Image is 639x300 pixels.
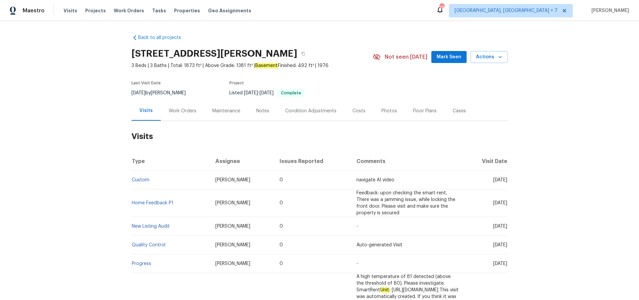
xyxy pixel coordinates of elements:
[464,152,508,171] th: Visit Date
[229,91,305,95] span: Listed
[114,7,144,14] span: Work Orders
[244,91,274,95] span: -
[131,121,508,152] h2: Visits
[493,201,507,205] span: [DATE]
[280,178,283,182] span: 0
[131,34,195,41] a: Back to all projects
[132,243,165,247] a: Quality Control
[208,7,251,14] span: Geo Assignments
[280,224,283,229] span: 0
[256,108,269,114] div: Notes
[210,152,275,171] th: Assignee
[131,50,297,57] h2: [STREET_ADDRESS][PERSON_NAME]
[274,152,351,171] th: Issues Reported
[351,152,464,171] th: Comments
[215,261,250,266] span: [PERSON_NAME]
[356,178,394,182] span: navigate AI video
[229,81,244,85] span: Project
[280,243,283,247] span: 0
[493,224,507,229] span: [DATE]
[260,91,274,95] span: [DATE]
[380,287,389,293] em: Unit
[215,178,250,182] span: [PERSON_NAME]
[212,108,240,114] div: Maintenance
[493,261,507,266] span: [DATE]
[476,53,502,61] span: Actions
[215,243,250,247] span: [PERSON_NAME]
[455,7,557,14] span: [GEOGRAPHIC_DATA], [GEOGRAPHIC_DATA] + 7
[131,81,161,85] span: Last Visit Date
[174,7,200,14] span: Properties
[132,224,170,229] a: New Listing Audit
[131,152,210,171] th: Type
[471,51,508,63] button: Actions
[152,8,166,13] span: Tasks
[85,7,106,14] span: Projects
[431,51,467,63] button: Mark Seen
[244,91,258,95] span: [DATE]
[278,91,304,95] span: Complete
[437,53,461,61] span: Mark Seen
[131,62,373,69] span: 3 Beds | 3 Baths | Total: 1873 ft² | Above Grade: 1381 ft² | Finished: 492 ft² | 1976
[131,89,194,97] div: by [PERSON_NAME]
[131,91,145,95] span: [DATE]
[139,107,153,114] div: Visits
[280,261,283,266] span: 0
[453,108,466,114] div: Cases
[169,108,196,114] div: Work Orders
[297,48,309,60] button: Copy Address
[589,7,629,14] span: [PERSON_NAME]
[356,191,455,215] span: Feedback: upon checking the smart-rent, There was a jamming issue, while locking the front door. ...
[132,261,151,266] a: Progress
[280,201,283,205] span: 0
[285,108,336,114] div: Condition Adjustments
[356,243,402,247] span: Auto-generated Visit
[132,178,149,182] a: Custom
[132,201,173,205] a: Home Feedback P1
[413,108,437,114] div: Floor Plans
[381,108,397,114] div: Photos
[352,108,365,114] div: Costs
[356,261,358,266] span: -
[493,178,507,182] span: [DATE]
[23,7,45,14] span: Maestro
[493,243,507,247] span: [DATE]
[385,54,427,60] span: Not seen [DATE]
[255,63,278,68] em: Basement
[439,4,444,11] div: 58
[64,7,77,14] span: Visits
[215,201,250,205] span: [PERSON_NAME]
[356,224,358,229] span: -
[215,224,250,229] span: [PERSON_NAME]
